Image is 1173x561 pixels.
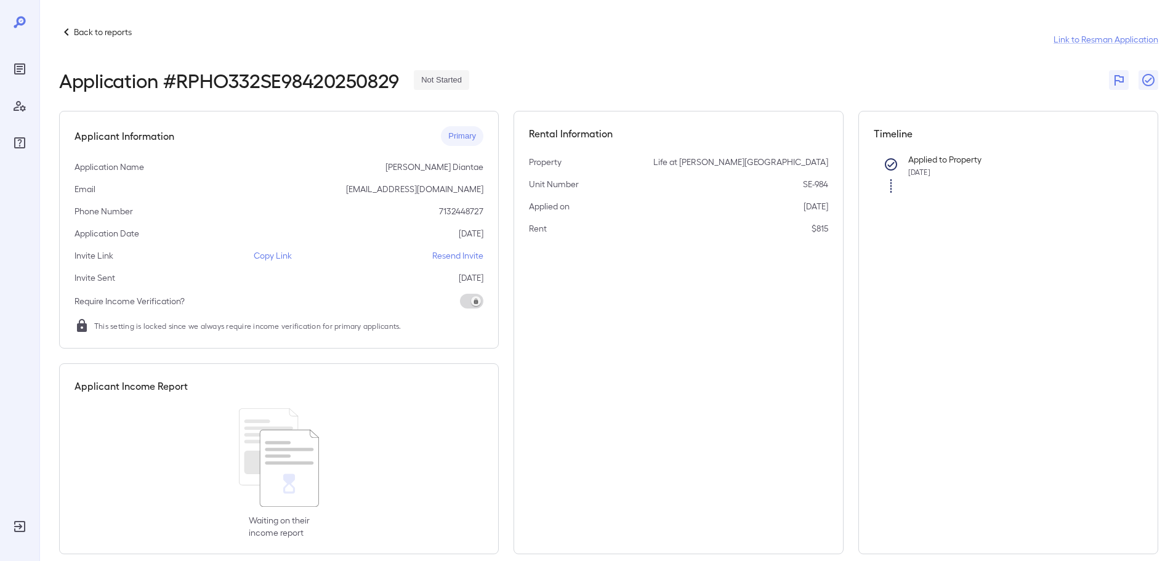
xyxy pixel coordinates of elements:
div: Log Out [10,517,30,536]
h5: Rental Information [529,126,828,141]
p: Email [75,183,95,195]
p: Invite Sent [75,272,115,284]
h5: Applicant Information [75,129,174,143]
p: Phone Number [75,205,133,217]
button: Close Report [1139,70,1158,90]
p: 7132448727 [439,205,483,217]
p: Applied on [529,200,570,212]
p: Life at [PERSON_NAME][GEOGRAPHIC_DATA] [653,156,828,168]
p: Invite Link [75,249,113,262]
p: Resend Invite [432,249,483,262]
p: Applied to Property [908,153,1124,166]
p: [DATE] [459,227,483,240]
p: [DATE] [804,200,828,212]
p: [DATE] [459,272,483,284]
p: Waiting on their income report [249,514,310,539]
p: Application Date [75,227,139,240]
p: Unit Number [529,178,579,190]
div: Manage Users [10,96,30,116]
button: Flag Report [1109,70,1129,90]
p: Rent [529,222,547,235]
p: $815 [812,222,828,235]
span: [DATE] [908,167,930,176]
p: Copy Link [254,249,292,262]
span: Not Started [414,75,469,86]
span: This setting is locked since we always require income verification for primary applicants. [94,320,401,332]
p: Back to reports [74,26,132,38]
div: FAQ [10,133,30,153]
p: [EMAIL_ADDRESS][DOMAIN_NAME] [346,183,483,195]
p: Property [529,156,562,168]
p: Require Income Verification? [75,295,185,307]
p: SE-984 [803,178,828,190]
a: Link to Resman Application [1054,33,1158,46]
h5: Timeline [874,126,1143,141]
h5: Applicant Income Report [75,379,188,394]
span: Primary [441,131,483,142]
p: [PERSON_NAME] Diantae [385,161,483,173]
p: Application Name [75,161,144,173]
h2: Application # RPHO332SE98420250829 [59,69,399,91]
div: Reports [10,59,30,79]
